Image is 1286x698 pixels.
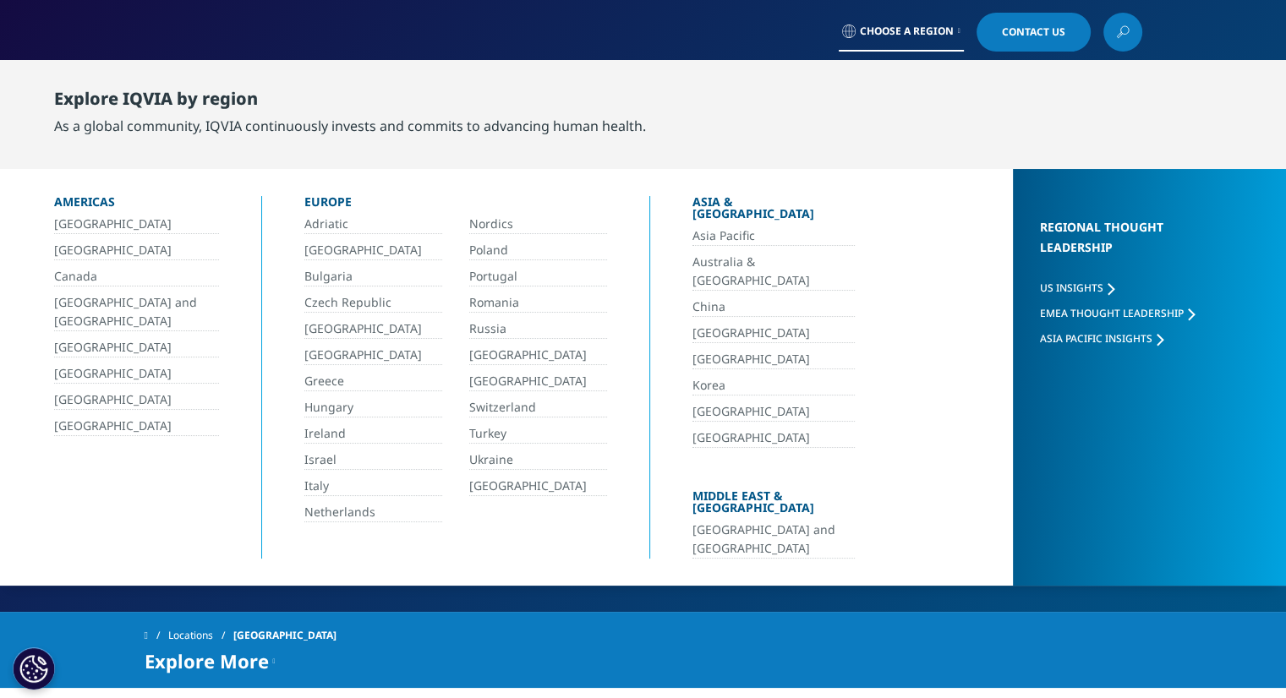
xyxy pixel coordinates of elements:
a: Romania [469,293,607,313]
div: Explore IQVIA by region [54,89,646,116]
a: Portugal [469,267,607,286]
a: [GEOGRAPHIC_DATA] [54,215,219,234]
span: Asia Pacific Insights [1040,331,1152,346]
div: Asia & [GEOGRAPHIC_DATA] [692,196,855,226]
a: EMEA Thought Leadership [1040,306,1195,320]
a: Contact Us [977,13,1091,52]
a: Asia Pacific Insights [1040,331,1163,346]
a: Bulgaria [304,267,442,286]
div: Middle East & [GEOGRAPHIC_DATA] [692,490,855,521]
a: Israel [304,450,442,470]
a: Netherlands [304,503,442,522]
a: [GEOGRAPHIC_DATA] [469,477,607,496]
a: Turkey [469,424,607,444]
div: Americas [54,196,219,215]
a: [GEOGRAPHIC_DATA] [692,350,855,369]
a: China [692,297,855,317]
a: Ireland [304,424,442,444]
a: [GEOGRAPHIC_DATA] [54,338,219,357]
a: [GEOGRAPHIC_DATA] [304,241,442,260]
a: [GEOGRAPHIC_DATA] and [GEOGRAPHIC_DATA] [692,521,855,559]
a: Locations [168,620,233,651]
a: [GEOGRAPHIC_DATA] [54,390,219,410]
a: [GEOGRAPHIC_DATA] [692,324,855,343]
a: Asia Pacific [692,226,855,246]
a: [GEOGRAPHIC_DATA] [692,402,855,422]
button: Cookies Settings [13,647,55,690]
a: Switzerland [469,398,607,417]
a: Canada [54,267,219,286]
span: Choose a Region [860,25,954,38]
a: Korea [692,376,855,395]
div: Europe [304,196,607,215]
a: Russia [469,319,607,339]
a: Australia & [GEOGRAPHIC_DATA] [692,253,855,291]
a: [GEOGRAPHIC_DATA] [54,364,219,384]
span: Explore More [145,651,269,671]
a: US Insights [1040,281,1114,295]
a: Adriatic [304,215,442,234]
a: [GEOGRAPHIC_DATA] [692,428,855,448]
a: [GEOGRAPHIC_DATA] [54,417,219,436]
span: US Insights [1040,281,1103,295]
a: [GEOGRAPHIC_DATA] and [GEOGRAPHIC_DATA] [54,293,219,331]
a: Ukraine [469,450,607,470]
span: EMEA Thought Leadership [1040,306,1184,320]
nav: Primary [287,59,1142,139]
a: [GEOGRAPHIC_DATA] [304,319,442,339]
a: [GEOGRAPHIC_DATA] [304,346,442,365]
a: Italy [304,477,442,496]
a: Hungary [304,398,442,417]
a: Nordics [469,215,607,234]
div: Regional Thought Leadership [1040,217,1218,279]
a: [GEOGRAPHIC_DATA] [469,372,607,391]
span: [GEOGRAPHIC_DATA] [233,620,337,651]
a: Poland [469,241,607,260]
a: [GEOGRAPHIC_DATA] [54,241,219,260]
div: As a global community, IQVIA continuously invests and commits to advancing human health. [54,116,646,136]
a: Greece [304,372,442,391]
a: Czech Republic [304,293,442,313]
span: Contact Us [1002,27,1065,37]
a: [GEOGRAPHIC_DATA] [469,346,607,365]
